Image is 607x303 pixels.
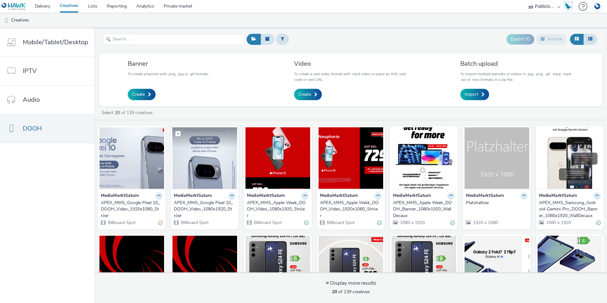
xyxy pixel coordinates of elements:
a: APEX_MMS_Google Pixel 10_DOOH_Video_1080x1920_Ströer [174,200,236,219]
div: Valid [596,220,601,226]
button: Grid [570,34,584,45]
span: Mobile/Tablet/Desktop [23,38,88,47]
strong: MediaMarktSaturn [101,192,139,200]
a: APEX_MMS_Samsung_Android-Gemini-Pro_DOOH_Banner_1080x1920_WallDecaux [539,200,601,219]
img: APEX_MMS_Samsung_Android-Gemini-Pro_DOOH_Banner_1080x1920_WallDecaux visual [537,127,602,189]
img: Account DE [592,1,602,12]
a: Platzhaltzer [466,200,528,206]
strong: MediaMarktSaturn [320,192,358,200]
a: APEX_MMS_Google Pixel 10_DOOH_Video_1920x1080_Ströer [101,200,162,219]
div: Partially valid [158,220,162,226]
img: azerion_mm-s_samsung-galaxy-z-flip-fold-7_dooh_1920x1080_Ströer visual [464,236,529,297]
p: To create a vast video format with .mp4 video or paste an XML vast code or vast URL. [294,71,408,82]
p: To create a banner with .png, .jpg or .gif formats. [128,71,209,77]
img: APEX_MMS_Apple Week_DOOH_Banner_1080x1920_WallDecaux visual [391,127,456,189]
div: APEX_MMS_Samsung_Android-Gemini-Pro_DOOH_Banner_1080x1920_WallDecaux [539,200,598,219]
img: Platzhaltzer visual [464,127,529,189]
button: Export ID [506,34,534,44]
span: 1080 x 1920 [399,220,425,226]
div: Valid [377,220,382,226]
span: DOOH [23,124,42,133]
div: APEX_MMS_Google Pixel 10_DOOH_Video_1920x1080_Ströer [101,200,160,219]
img: Hawk Academy [563,1,573,11]
a: Hawk Academy [563,1,575,11]
h3: Video [294,59,408,68]
input: Search... [103,34,245,45]
span: Audio [23,95,40,104]
span: 1080 x 1920 [545,220,571,226]
strong: MediaMarktSaturn [393,192,431,200]
img: APEX_MMS_Google Pixel 10_DOOH_Video_1920x1080_Ströer visual [99,127,164,189]
img: APEX_MMS_Samsung_SchnappdesTages_DOOH_Banner_1920x1080_Ströer visual [318,236,383,297]
span: Create [132,91,145,98]
a: Select of 139 creatives [101,110,155,116]
a: Create [294,89,322,100]
button: Archive [536,34,567,45]
img: undefined Logo [2,3,26,10]
img: APEX_MMS_Samsung_SchnappdesTages_DOOH_Banner_1080x1920_WallDecaux visual [245,236,310,297]
span: IPTV [23,66,37,76]
strong: MediaMarktSaturn [247,192,285,200]
p: To import multiple banners or videos in .jpg, .png, .gif, .mpg, .mp4, .avi or .mov formats in a z... [460,71,574,82]
div: APEX_MMS_Apple Week_DOOH_Video_1080x1920_Ströer [247,200,306,219]
button: Table [583,34,597,45]
a: Import [460,89,489,100]
span: Create [298,91,311,98]
strong: 20 [332,289,337,295]
span: Billboard Spot [107,220,136,226]
div: Valid [450,220,455,226]
span: Billboard Spot [253,220,282,226]
img: APEX_MMS_Samsung_Android-Gemini-Pro_DOOH_Video_1080x1920_Ströer visual [172,236,237,297]
strong: MediaMarktSaturn [466,192,504,200]
a: APEX_MMS_Apple Week_DOOH_Video_1080x1920_Ströer [247,200,309,219]
span: Import [465,91,478,98]
h3: Batch upload [460,59,574,68]
span: 1920 x 1080 [472,220,498,226]
span: Billboard Spot [180,220,209,226]
div: Display more results [326,280,376,287]
img: APEX_MMS_Apple Week_DOOH_Video_1080x1920_Ströer visual [245,127,310,189]
div: APEX_MMS_Apple Week_DOOH_Banner_1080x1920_WallDecaux [393,200,452,219]
img: APEX_MMS_Google Pixel 10_DOOH_Video_1080x1920_Ströer visual [172,127,237,189]
img: APEX_MMS_Samsung_Android-Gemini-Pro_DOOH_Video_1920x1080_Ströer visual [99,236,164,297]
div: Valid [304,220,309,226]
strong: MediaMarktSaturn [539,192,577,200]
img: APEX_MMS_Apple Wekk_DOOH_Video_1920x1080_Ströer visual [318,127,383,189]
span: Billboard Spot [326,220,355,226]
img: azerion_mm-s_samsung-galaxy-z-flip-fold-7_dooh_Wall visual [537,236,602,297]
strong: 20 [115,110,120,116]
h3: Banner [128,59,209,68]
a: APEX_MMS_Apple Wekk_DOOH_Video_1920x1080_Ströer [320,200,382,219]
a: Create [128,89,156,100]
div: Platzhaltzer [466,200,525,206]
span: of 139 creatives [332,289,370,295]
img: APEX_MMS_Samsung_SchnappdesTages_DOOH_Banner_1080x1920_Ströer visual [391,236,456,297]
a: APEX_MMS_Apple Week_DOOH_Banner_1080x1920_WallDecaux [393,200,455,219]
div: APEX_MMS_Apple Wekk_DOOH_Video_1920x1080_Ströer [320,200,379,219]
strong: MediaMarktSaturn [174,192,212,200]
div: APEX_MMS_Google Pixel 10_DOOH_Video_1080x1920_Ströer [174,200,233,219]
img: dooh [3,17,9,24]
